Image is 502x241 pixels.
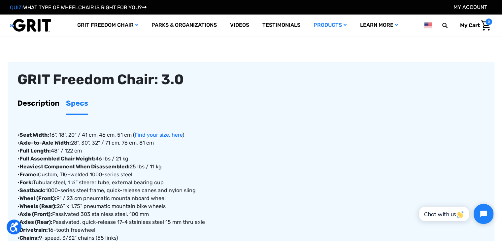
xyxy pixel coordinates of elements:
strong: Wheel (Front): [19,195,56,201]
strong: Axles (Rear): [19,219,52,225]
input: Search [445,18,455,32]
strong: Seat Width: [19,132,49,138]
div: GRIT Freedom Chair: 3.0 [17,72,485,87]
a: Description [17,93,59,114]
iframe: Tidio Chat [412,198,499,229]
span: QUIZ: [10,4,23,11]
a: Testimonials [256,15,307,36]
strong: Axle-to-Axle Width: [19,140,71,146]
span: My Cart [460,22,480,28]
a: Cart with 0 items [455,18,492,32]
strong: Axle (Front): [19,211,52,217]
img: Cart [481,20,490,31]
a: Videos [223,15,256,36]
a: Learn More [353,15,404,36]
strong: Chains: [19,235,39,241]
strong: Full Length: [19,148,51,154]
strong: Wheels (Rear): [19,203,57,209]
strong: Heaviest Component When Disassembled: [19,163,130,170]
a: Find your size, here [135,132,183,138]
a: GRIT Freedom Chair [71,15,145,36]
img: GRIT All-Terrain Wheelchair and Mobility Equipment [10,18,51,32]
strong: Full Assembled Chair Weight: [19,155,95,162]
span: 0 [485,18,492,25]
strong: Seatback: [19,187,46,193]
a: Account [453,4,487,10]
a: Products [307,15,353,36]
img: us.png [424,21,432,29]
strong: Frame: [19,171,38,178]
strong: Drivetrain: [19,227,48,233]
a: QUIZ:WHAT TYPE OF WHEELCHAIR IS RIGHT FOR YOU? [10,4,147,11]
a: Specs [66,93,88,114]
strong: Fork: [19,179,33,186]
a: Parks & Organizations [145,15,223,36]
